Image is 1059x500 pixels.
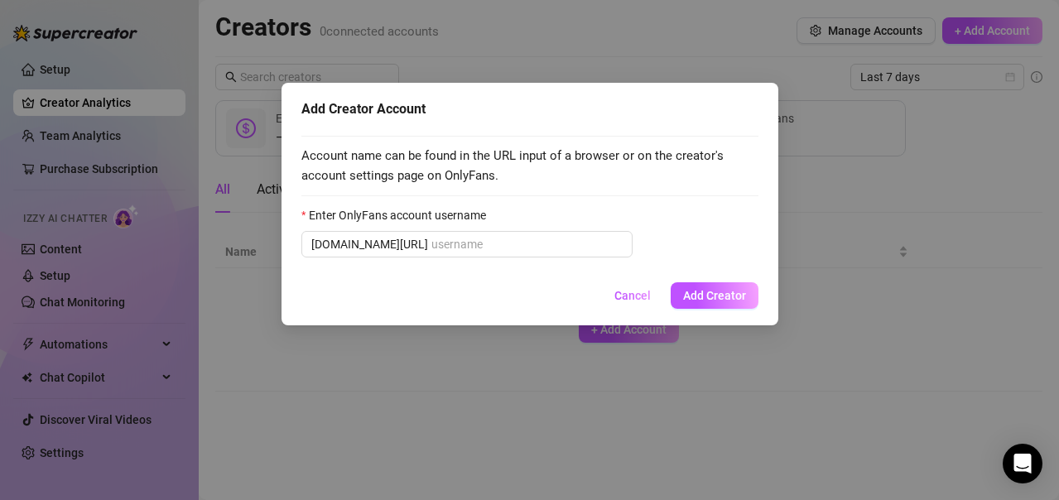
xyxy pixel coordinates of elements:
button: Add Creator [671,282,758,309]
span: Cancel [614,289,651,302]
div: Add Creator Account [301,99,758,119]
label: Enter OnlyFans account username [301,206,497,224]
span: Add Creator [683,289,746,302]
button: Cancel [601,282,664,309]
input: Enter OnlyFans account username [431,235,623,253]
span: Account name can be found in the URL input of a browser or on the creator's account settings page... [301,147,758,185]
span: [DOMAIN_NAME][URL] [311,235,428,253]
div: Open Intercom Messenger [1003,444,1042,483]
